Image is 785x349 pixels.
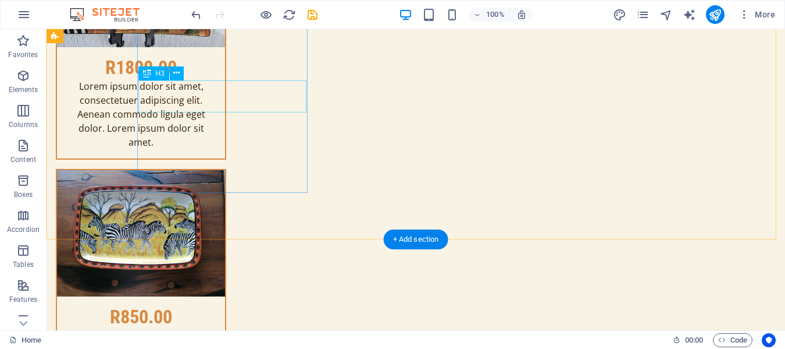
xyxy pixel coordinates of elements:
[762,333,776,347] button: Usercentrics
[685,333,703,347] span: 00 00
[516,9,527,20] i: On resize automatically adjust zoom level to fit chosen device.
[14,190,33,199] p: Boxes
[282,8,296,22] button: reload
[305,8,319,22] button: save
[673,333,704,347] h6: Session time
[738,9,775,20] span: More
[9,333,41,347] a: Home
[683,8,696,22] i: AI Writer
[713,333,752,347] button: Code
[10,155,36,164] p: Content
[693,336,695,344] span: :
[7,225,40,234] p: Accordion
[659,8,673,22] button: navigator
[613,8,627,22] button: design
[306,8,319,22] i: Save (Ctrl+S)
[259,8,273,22] button: Click here to leave preview mode and continue editing
[486,8,505,22] h6: 100%
[9,120,38,129] p: Columns
[734,5,780,24] button: More
[469,8,510,22] button: 100%
[67,8,154,22] img: Editor Logo
[718,333,747,347] span: Code
[9,295,37,304] p: Features
[683,8,697,22] button: text_generator
[659,8,673,22] i: Navigator
[708,8,722,22] i: Publish
[156,70,165,77] span: H3
[636,8,650,22] button: pages
[9,85,38,94] p: Elements
[283,8,296,22] i: Reload page
[384,230,448,249] div: + Add section
[189,8,203,22] button: undo
[8,50,38,59] p: Favorites
[13,260,34,269] p: Tables
[706,5,725,24] button: publish
[190,8,203,22] i: Undo: Edit headline (Ctrl+Z)
[636,8,650,22] i: Pages (Ctrl+Alt+S)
